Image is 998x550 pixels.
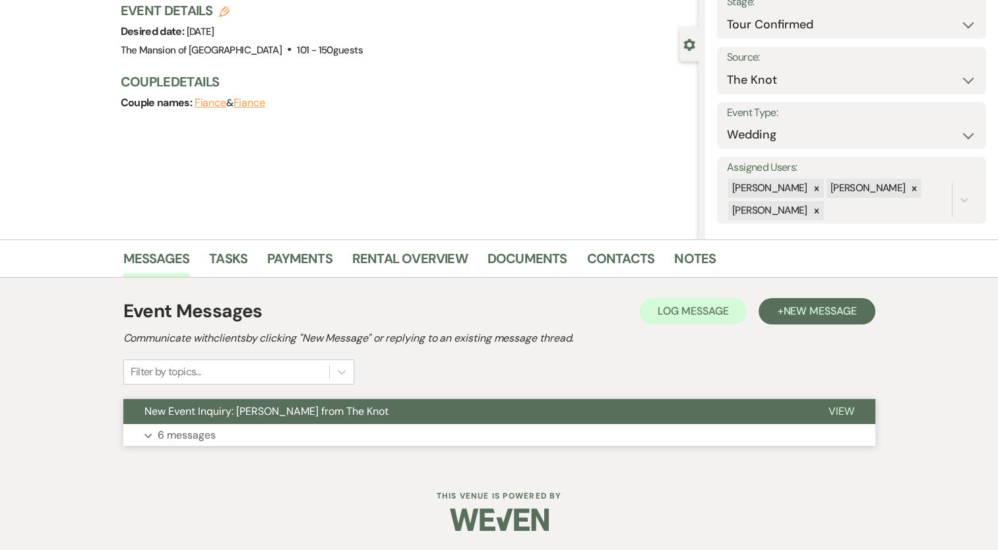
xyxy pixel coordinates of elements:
span: View [828,404,854,418]
button: Close lead details [683,38,695,50]
a: Contacts [587,248,655,277]
a: Documents [487,248,567,277]
button: Fiance [233,98,265,108]
h2: Communicate with clients by clicking "New Message" or replying to an existing message thread. [123,330,875,346]
a: Messages [123,248,190,277]
button: +New Message [759,298,875,324]
span: New Message [783,304,856,318]
label: Source: [727,48,976,67]
a: Rental Overview [352,248,468,277]
div: [PERSON_NAME] [728,201,809,220]
div: [PERSON_NAME] [826,179,908,198]
span: Desired date: [121,24,187,38]
h3: Couple Details [121,73,686,91]
a: Notes [674,248,716,277]
span: & [195,96,265,109]
p: 6 messages [158,427,216,444]
label: Assigned Users: [727,158,976,177]
a: Tasks [209,248,247,277]
h3: Event Details [121,1,363,20]
h1: Event Messages [123,297,263,325]
div: Filter by topics... [131,364,201,380]
span: Couple names: [121,96,195,109]
button: View [807,399,875,424]
span: The Mansion of [GEOGRAPHIC_DATA] [121,44,282,57]
span: New Event Inquiry: [PERSON_NAME] from The Knot [144,404,389,418]
img: Weven Logo [450,497,549,543]
button: Log Message [639,298,747,324]
a: Payments [267,248,332,277]
label: Event Type: [727,104,976,123]
div: [PERSON_NAME] [728,179,809,198]
span: Log Message [658,304,728,318]
button: 6 messages [123,424,875,446]
span: [DATE] [187,25,214,38]
span: 101 - 150 guests [297,44,362,57]
button: Fiance [195,98,227,108]
button: New Event Inquiry: [PERSON_NAME] from The Knot [123,399,807,424]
